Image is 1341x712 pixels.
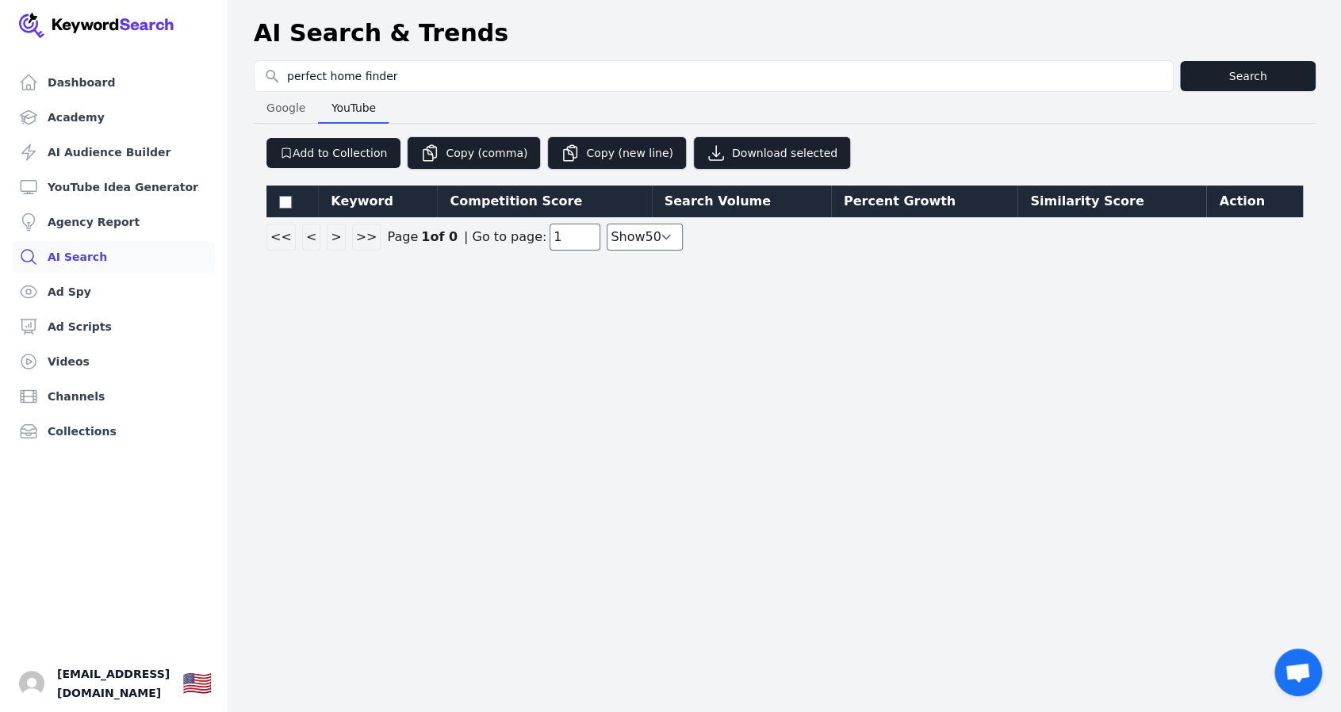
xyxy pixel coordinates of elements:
[266,224,296,251] button: <<
[1274,649,1322,696] a: Open chat
[450,192,638,211] div: Competition Score
[266,138,400,168] button: Add to Collection
[13,171,215,203] a: YouTube Idea Generator
[182,668,212,699] button: 🇺🇸
[260,97,312,119] span: Google
[693,136,851,170] button: Download selected
[1180,61,1316,91] button: Search
[352,224,381,251] button: >>
[19,671,44,696] button: Open user button
[19,13,174,38] img: Your Company
[13,276,215,308] a: Ad Spy
[421,228,458,247] strong: 1 of 0
[844,192,1006,211] div: Percent Growth
[331,192,424,211] div: Keyword
[254,19,508,48] h1: AI Search & Trends
[57,664,170,702] span: [EMAIL_ADDRESS][DOMAIN_NAME]
[302,224,320,251] button: <
[547,136,687,170] button: Copy (new line)
[1030,192,1193,211] div: Similarity Score
[327,224,345,251] button: >
[13,67,215,98] a: Dashboard
[13,381,215,412] a: Channels
[13,346,215,377] a: Videos
[13,101,215,133] a: Academy
[13,415,215,447] a: Collections
[13,241,215,273] a: AI Search
[13,206,215,238] a: Agency Report
[255,61,1173,91] input: Search
[665,192,818,211] div: Search Volume
[1219,192,1290,211] div: Action
[464,224,600,251] span: | Go to page:
[182,669,212,698] div: 🇺🇸
[13,311,215,343] a: Ad Scripts
[13,136,215,168] a: AI Audience Builder
[325,97,382,119] span: YouTube
[407,136,541,170] button: Copy (comma)
[387,228,418,247] div: Page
